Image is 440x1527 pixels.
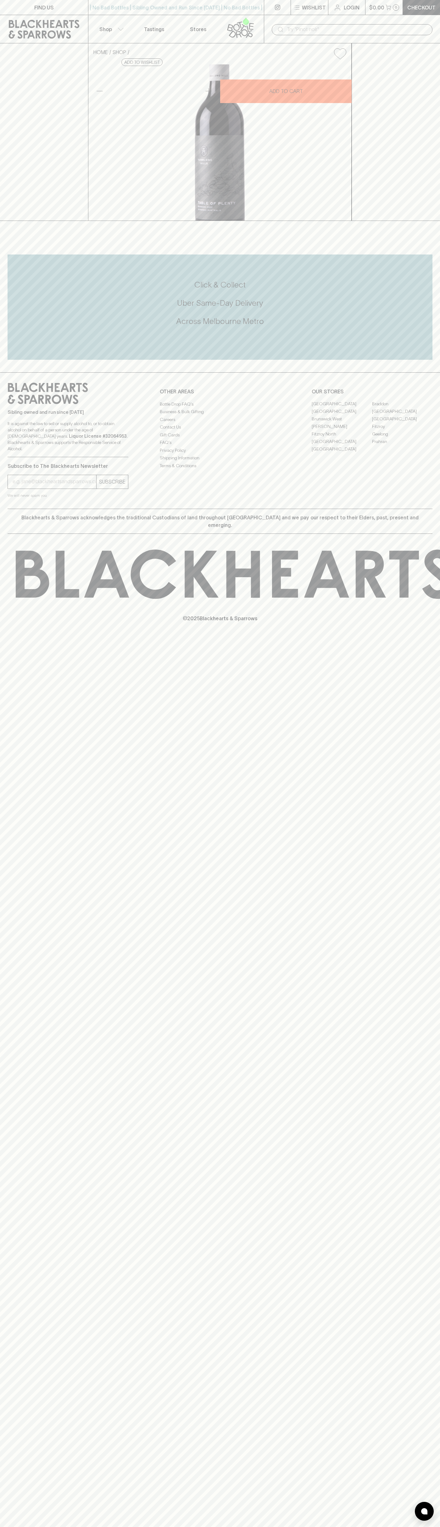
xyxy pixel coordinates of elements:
a: Tastings [132,15,176,43]
a: FAQ's [160,439,281,446]
img: 37269.png [88,64,351,221]
p: Blackhearts & Sparrows acknowledges the traditional Custodians of land throughout [GEOGRAPHIC_DAT... [12,514,428,529]
p: OUR STORES [312,388,432,395]
a: [GEOGRAPHIC_DATA] [312,408,372,415]
input: e.g. jane@blackheartsandsparrows.com.au [13,477,96,487]
p: Shop [99,25,112,33]
a: [PERSON_NAME] [312,423,372,430]
div: Call to action block [8,255,432,360]
a: Prahran [372,438,432,446]
img: bubble-icon [421,1508,427,1514]
a: Careers [160,416,281,423]
p: $0.00 [369,4,384,11]
h5: Click & Collect [8,280,432,290]
p: ADD TO CART [269,87,303,95]
input: Try "Pinot noir" [287,25,427,35]
a: HOME [93,49,108,55]
p: Checkout [407,4,436,11]
p: 0 [395,6,397,9]
p: Wishlist [302,4,326,11]
a: [GEOGRAPHIC_DATA] [312,438,372,446]
p: SUBSCRIBE [99,478,125,485]
strong: Liquor License #32064953 [69,434,127,439]
a: Bottle Drop FAQ's [160,400,281,408]
a: Brunswick West [312,415,372,423]
a: Shipping Information [160,454,281,462]
a: Braddon [372,400,432,408]
button: ADD TO CART [220,79,352,103]
h5: Across Melbourne Metro [8,316,432,326]
a: [GEOGRAPHIC_DATA] [372,408,432,415]
a: Geelong [372,430,432,438]
a: Business & Bulk Gifting [160,408,281,416]
a: Terms & Conditions [160,462,281,469]
a: Gift Cards [160,431,281,439]
p: Subscribe to The Blackhearts Newsletter [8,462,128,470]
p: Login [344,4,359,11]
a: SHOP [113,49,126,55]
a: Fitzroy [372,423,432,430]
p: FIND US [34,4,54,11]
p: We will never spam you [8,492,128,499]
a: [GEOGRAPHIC_DATA] [312,446,372,453]
button: Shop [88,15,132,43]
p: Stores [190,25,206,33]
button: SUBSCRIBE [97,475,128,489]
p: Sibling owned and run since [DATE] [8,409,128,415]
h5: Uber Same-Day Delivery [8,298,432,308]
a: Contact Us [160,424,281,431]
a: Privacy Policy [160,446,281,454]
p: Tastings [144,25,164,33]
a: Stores [176,15,220,43]
a: [GEOGRAPHIC_DATA] [312,400,372,408]
button: Add to wishlist [121,58,163,66]
p: OTHER AREAS [160,388,281,395]
a: [GEOGRAPHIC_DATA] [372,415,432,423]
a: Fitzroy North [312,430,372,438]
button: Add to wishlist [331,46,349,62]
p: It is against the law to sell or supply alcohol to, or to obtain alcohol on behalf of a person un... [8,420,128,452]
